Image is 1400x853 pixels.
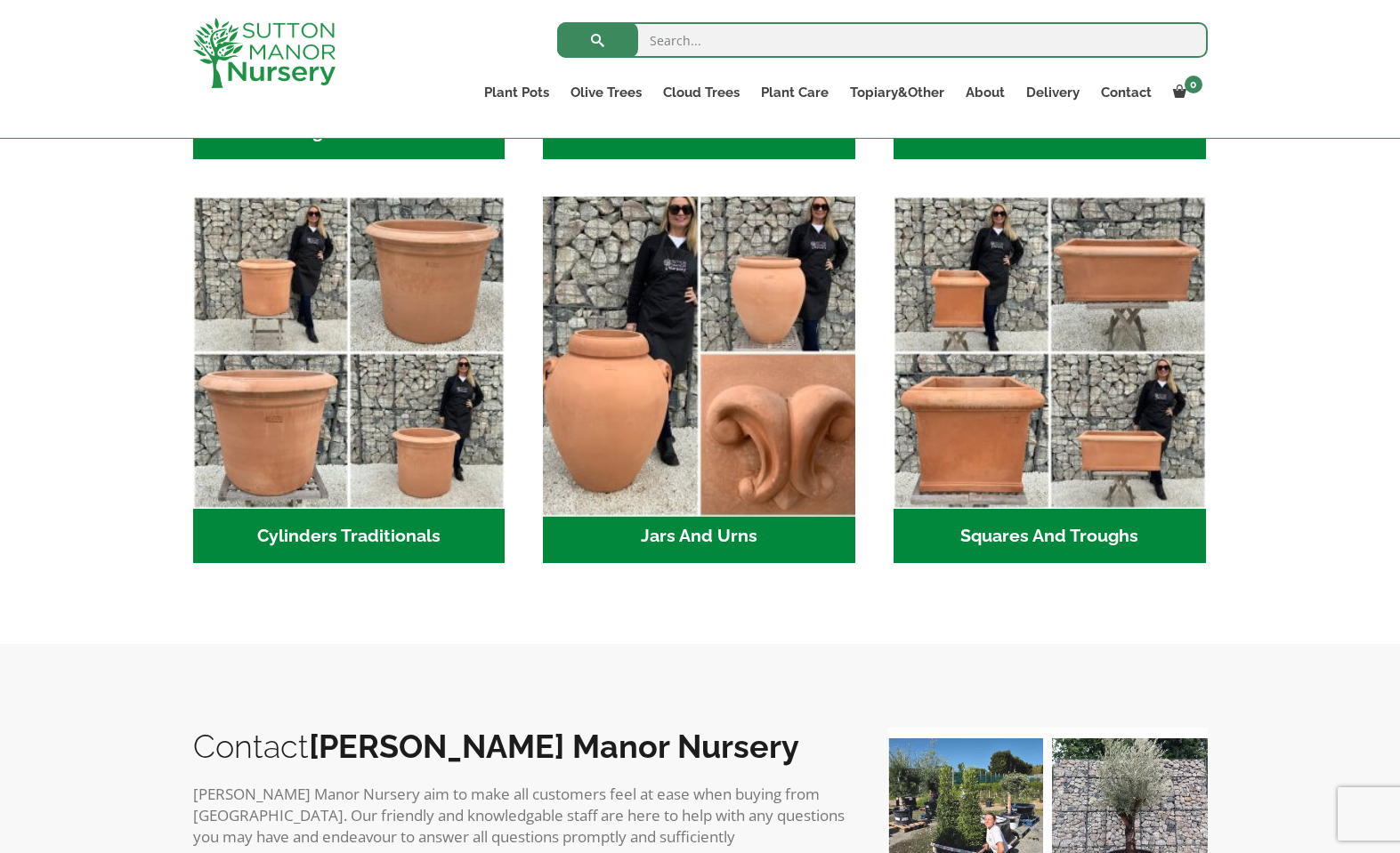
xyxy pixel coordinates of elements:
[894,197,1206,509] img: Squares And Troughs
[193,509,506,564] h2: Cylinders Traditionals
[839,80,955,105] a: Topiary&Other
[1162,80,1208,105] a: 0
[543,509,855,564] h2: Jars And Urns
[309,728,799,765] b: [PERSON_NAME] Manor Nursery
[1185,76,1202,93] span: 0
[193,784,852,848] p: [PERSON_NAME] Manor Nursery aim to make all customers feel at ease when buying from [GEOGRAPHIC_D...
[894,197,1206,563] a: Visit product category Squares And Troughs
[750,80,839,105] a: Plant Care
[536,189,863,517] img: Jars And Urns
[193,18,336,88] img: logo
[894,509,1206,564] h2: Squares And Troughs
[1090,80,1162,105] a: Contact
[543,197,855,563] a: Visit product category Jars And Urns
[473,80,560,105] a: Plant Pots
[560,80,652,105] a: Olive Trees
[557,22,1208,58] input: Search...
[652,80,750,105] a: Cloud Trees
[193,728,852,765] h2: Contact
[193,197,506,509] img: Cylinders Traditionals
[193,197,506,563] a: Visit product category Cylinders Traditionals
[1016,80,1090,105] a: Delivery
[955,80,1016,105] a: About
